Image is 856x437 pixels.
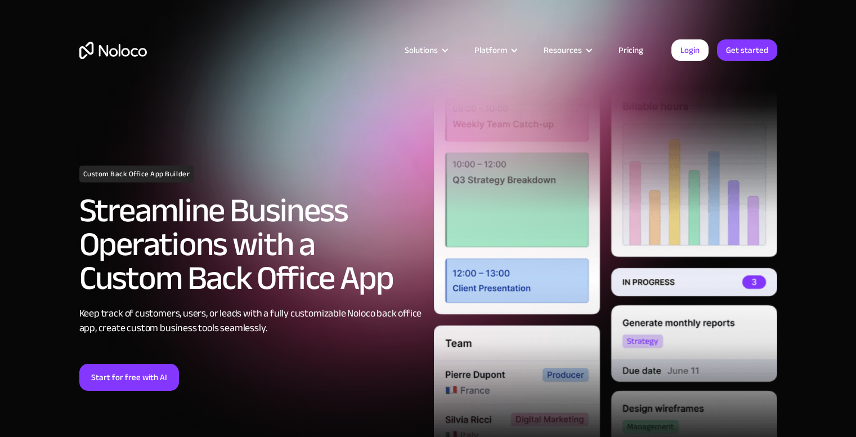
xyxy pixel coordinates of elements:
[79,166,194,182] h1: Custom Back Office App Builder
[604,43,657,57] a: Pricing
[79,306,423,336] div: Keep track of customers, users, or leads with a fully customizable Noloco back office app, create...
[530,43,604,57] div: Resources
[474,43,507,57] div: Platform
[405,43,438,57] div: Solutions
[544,43,582,57] div: Resources
[460,43,530,57] div: Platform
[671,39,709,61] a: Login
[717,39,777,61] a: Get started
[79,42,147,59] a: home
[79,194,423,295] h2: Streamline Business Operations with a Custom Back Office App
[79,364,179,391] a: Start for free with AI
[391,43,460,57] div: Solutions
